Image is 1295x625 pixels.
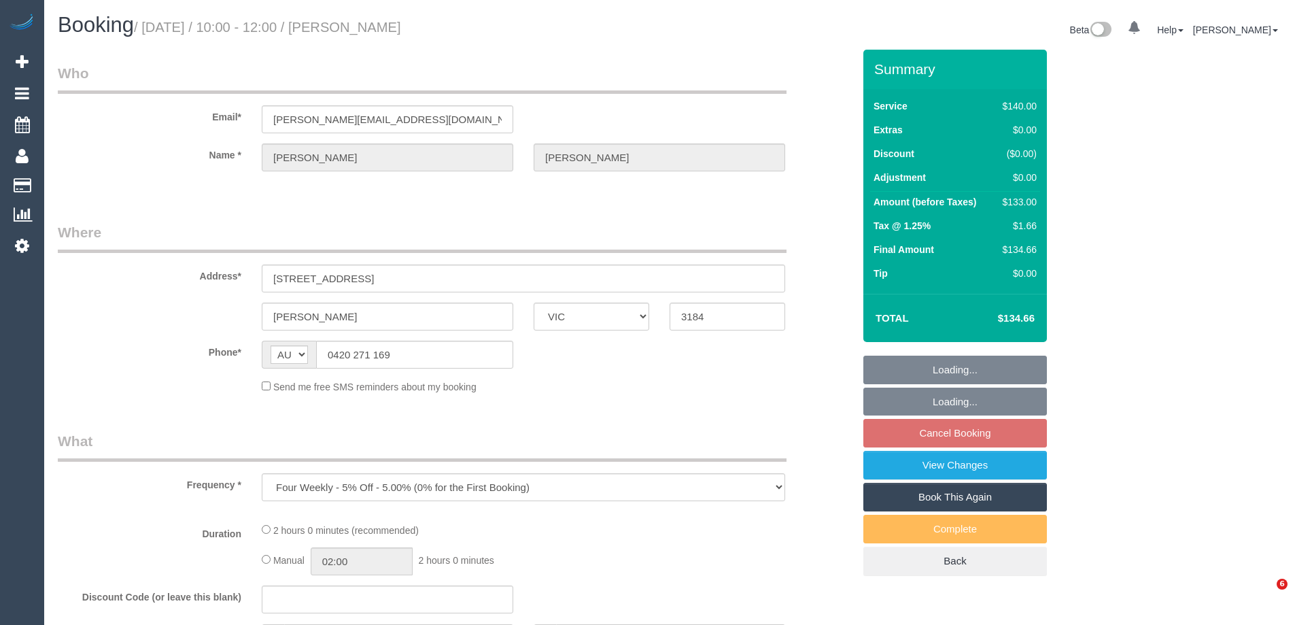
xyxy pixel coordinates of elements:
span: Send me free SMS reminders about my booking [273,382,477,392]
div: $133.00 [997,195,1037,209]
span: 2 hours 0 minutes [419,555,494,566]
a: Beta [1070,24,1112,35]
input: First Name* [262,143,513,171]
label: Email* [48,105,252,124]
label: Tip [874,267,888,280]
label: Duration [48,522,252,541]
img: New interface [1089,22,1111,39]
small: / [DATE] / 10:00 - 12:00 / [PERSON_NAME] [134,20,401,35]
input: Last Name* [534,143,785,171]
input: Email* [262,105,513,133]
h3: Summary [874,61,1040,77]
label: Final Amount [874,243,934,256]
a: Help [1157,24,1184,35]
iframe: Intercom live chat [1249,579,1281,611]
legend: Where [58,222,787,253]
a: [PERSON_NAME] [1193,24,1278,35]
a: View Changes [863,451,1047,479]
span: 6 [1277,579,1288,590]
h4: $134.66 [957,313,1035,324]
span: Manual [273,555,305,566]
legend: What [58,431,787,462]
div: $134.66 [997,243,1037,256]
div: $0.00 [997,123,1037,137]
label: Discount [874,147,914,161]
input: Suburb* [262,303,513,331]
label: Adjustment [874,171,926,184]
input: Post Code* [670,303,785,331]
div: $1.66 [997,219,1037,233]
div: $140.00 [997,99,1037,113]
div: $0.00 [997,267,1037,280]
label: Service [874,99,908,113]
label: Amount (before Taxes) [874,195,976,209]
strong: Total [876,312,909,324]
label: Phone* [48,341,252,359]
div: $0.00 [997,171,1037,184]
a: Back [863,547,1047,575]
label: Address* [48,265,252,283]
label: Discount Code (or leave this blank) [48,586,252,604]
span: 2 hours 0 minutes (recommended) [273,525,419,536]
label: Extras [874,123,903,137]
span: Booking [58,13,134,37]
img: Automaid Logo [8,14,35,33]
a: Book This Again [863,483,1047,511]
div: ($0.00) [997,147,1037,161]
legend: Who [58,63,787,94]
input: Phone* [316,341,513,369]
label: Name * [48,143,252,162]
label: Tax @ 1.25% [874,219,931,233]
label: Frequency * [48,473,252,492]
